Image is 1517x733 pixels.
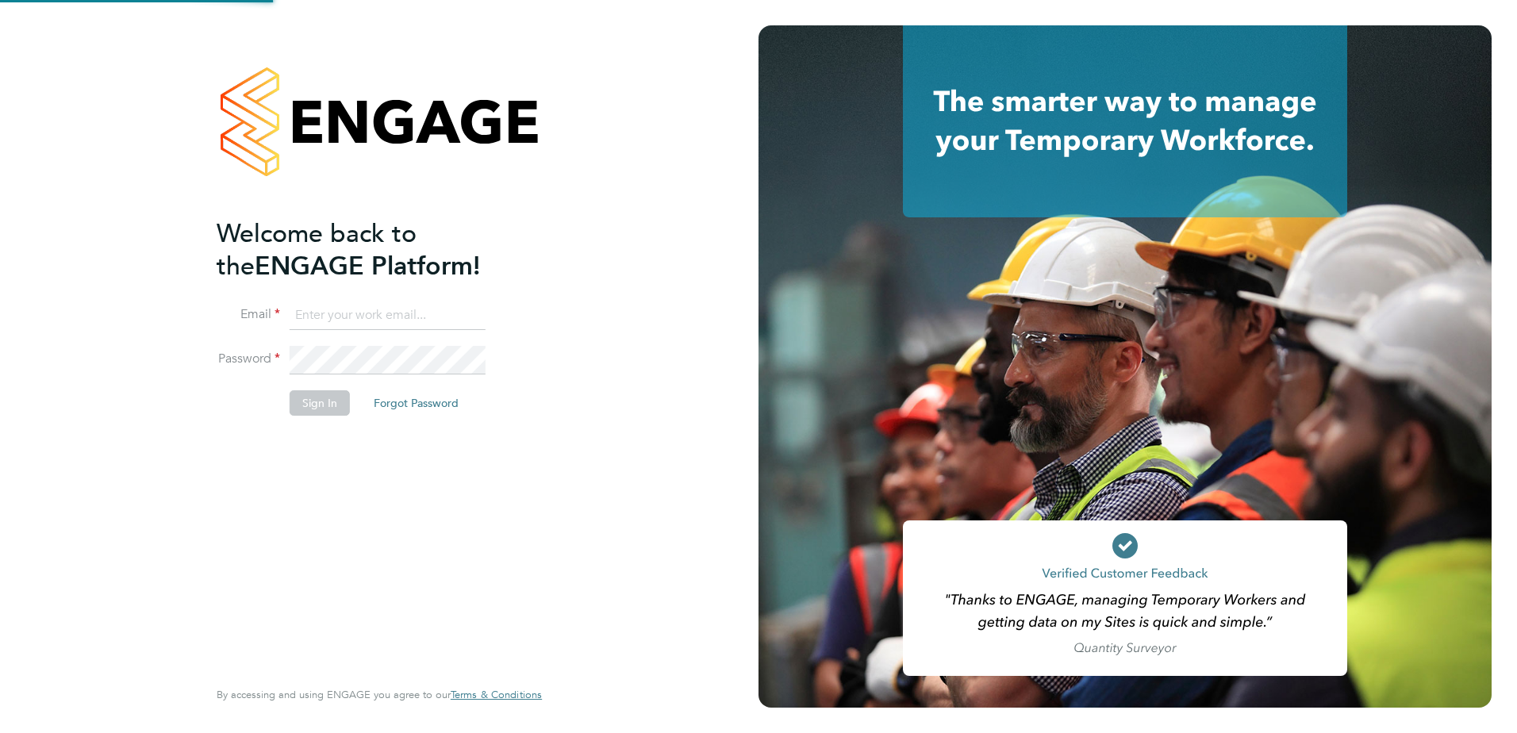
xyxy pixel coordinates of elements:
a: Terms & Conditions [451,689,542,701]
input: Enter your work email... [290,301,486,330]
span: Terms & Conditions [451,688,542,701]
button: Sign In [290,390,350,416]
label: Password [217,351,280,367]
span: Welcome back to the [217,218,417,282]
label: Email [217,306,280,323]
button: Forgot Password [361,390,471,416]
h2: ENGAGE Platform! [217,217,526,282]
span: By accessing and using ENGAGE you agree to our [217,688,542,701]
